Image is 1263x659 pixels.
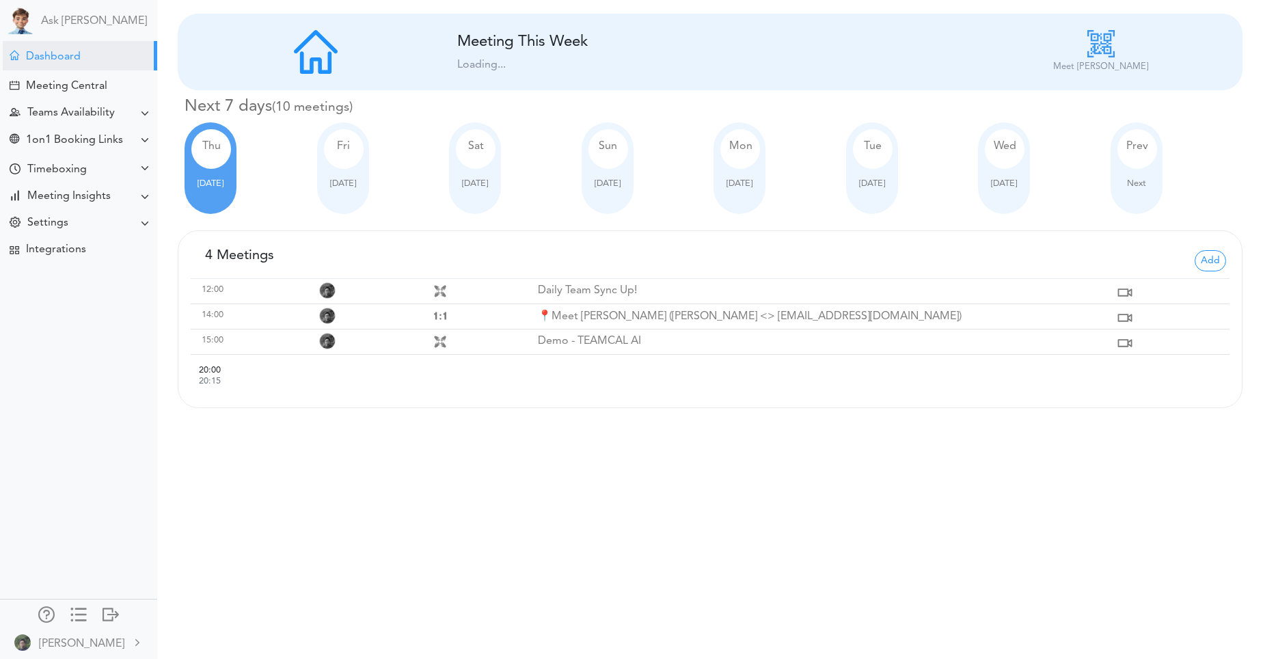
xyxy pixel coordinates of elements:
img: All Hands meeting with 10 attendees bhavi@teamcalendar.aihitashamehta.design@gmail.com,jagik22@gm... [433,284,447,298]
span: [DATE] [462,179,488,188]
div: [PERSON_NAME] [39,636,124,652]
a: [PERSON_NAME] [1,627,156,658]
div: Settings [27,217,68,230]
div: Meeting Insights [27,190,111,203]
small: 20:15 [199,377,221,386]
img: Organizer Raj Lal [319,333,336,349]
img: https://us06web.zoom.us/j/6503929270?pwd=ib5uQR2S3FCPJwbgPwoLAQZUDK0A5A.1 [1114,332,1136,354]
img: All Hands meeting with 10 attendees bhavi@teamcalendar.aihitashamehta.design@gmail.com,jagik22@gm... [433,335,447,349]
div: Share Meeting Link [10,134,19,147]
img: Organizer Lanhui Chen [319,308,336,324]
span: Next 7 days [1127,179,1146,188]
img: Organizer Raj Lal [319,282,336,299]
a: Change side menu [70,606,87,626]
div: Dashboard [26,51,81,64]
div: 1on1 Booking Links [26,134,123,147]
div: Show only icons [70,606,87,620]
p: Daily Team Sync Up! [538,284,1115,297]
span: Add Calendar [1195,250,1226,271]
div: Meeting Dashboard [10,51,19,60]
span: 20:00 [199,366,221,375]
span: Tue [864,141,882,152]
span: Sat [468,141,484,152]
p: Demo - TEAMCAL AI [538,335,1115,348]
span: [DATE] [726,179,752,188]
div: Time Your Goals [10,163,21,176]
div: Teams Availability [27,107,115,120]
img: qr-code_icon.png [1087,30,1115,57]
span: [DATE] [198,179,223,188]
p: 📍Meet [PERSON_NAME] ([PERSON_NAME] <> [EMAIL_ADDRESS][DOMAIN_NAME]) [538,309,1115,323]
img: 9k= [14,634,31,651]
span: [DATE] [595,179,621,188]
img: One on one with lanhuichen001@gmail.com [431,306,450,325]
span: [DATE] [859,179,885,188]
div: Timeboxing [27,163,87,176]
span: Previous 7 days [1126,141,1148,152]
div: TEAMCAL AI Workflow Apps [10,245,19,255]
h4: Next 7 days [185,97,1242,117]
small: 10 meetings this week [272,100,353,114]
span: 12:00 [202,285,223,294]
a: Ask [PERSON_NAME] [41,15,147,28]
div: Manage Members and Externals [38,606,55,620]
div: Create Meeting [10,81,19,90]
span: Thu [202,141,221,152]
a: Manage Members and Externals [38,606,55,626]
span: Mon [729,141,752,152]
img: https://us05web.zoom.us/j/6464372548?pwd=ca8Z2vM5h6vYEHJWy2vvWjgbJXqC1p.1 [1114,307,1136,329]
span: [DATE] [991,179,1017,188]
img: https://us06web.zoom.us/j/6503929270?pwd=ib5uQR2S3FCPJwbgPwoLAQZUDK0A5A.1 [1114,282,1136,304]
div: Meeting Central [26,80,107,93]
a: Add [1195,254,1226,265]
div: Integrations [26,243,86,256]
span: 15:00 [202,336,223,345]
span: 4 Meetings [205,249,274,263]
span: Sun [599,141,617,152]
p: Meet [PERSON_NAME] [1053,60,1148,74]
img: Powered by TEAMCAL AI [7,7,34,34]
div: Meeting This Week [457,33,758,51]
span: Wed [994,141,1016,152]
div: Loading... [457,57,963,73]
span: 14:00 [202,310,223,319]
div: Log out [103,606,119,620]
span: [DATE] [330,179,356,188]
span: Fri [337,141,350,152]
